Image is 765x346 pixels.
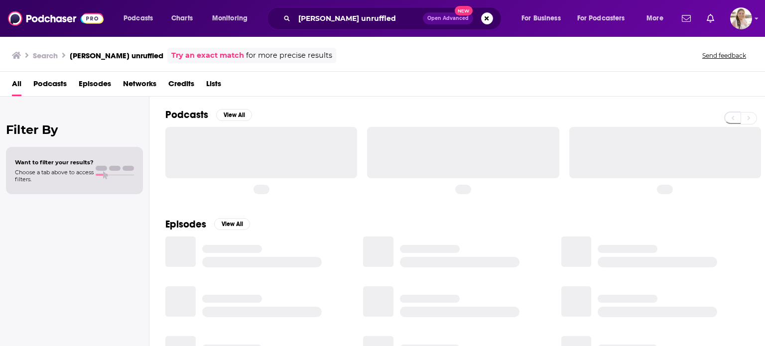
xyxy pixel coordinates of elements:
[423,12,473,24] button: Open AdvancedNew
[70,51,163,60] h3: [PERSON_NAME] unruffled
[12,76,21,96] a: All
[216,109,252,121] button: View All
[33,51,58,60] h3: Search
[165,109,252,121] a: PodcastsView All
[171,50,244,61] a: Try an exact match
[699,51,749,60] button: Send feedback
[165,109,208,121] h2: Podcasts
[730,7,752,29] span: Logged in as acquavie
[165,10,199,26] a: Charts
[123,76,156,96] a: Networks
[168,76,194,96] a: Credits
[521,11,561,25] span: For Business
[117,10,166,26] button: open menu
[455,6,473,15] span: New
[294,10,423,26] input: Search podcasts, credits, & more...
[730,7,752,29] img: User Profile
[646,11,663,25] span: More
[678,10,695,27] a: Show notifications dropdown
[639,10,676,26] button: open menu
[165,218,206,231] h2: Episodes
[214,218,250,230] button: View All
[6,122,143,137] h2: Filter By
[571,10,639,26] button: open menu
[730,7,752,29] button: Show profile menu
[577,11,625,25] span: For Podcasters
[171,11,193,25] span: Charts
[246,50,332,61] span: for more precise results
[276,7,511,30] div: Search podcasts, credits, & more...
[205,10,260,26] button: open menu
[212,11,248,25] span: Monitoring
[165,218,250,231] a: EpisodesView All
[703,10,718,27] a: Show notifications dropdown
[427,16,469,21] span: Open Advanced
[124,11,153,25] span: Podcasts
[15,169,94,183] span: Choose a tab above to access filters.
[79,76,111,96] a: Episodes
[514,10,573,26] button: open menu
[33,76,67,96] a: Podcasts
[206,76,221,96] a: Lists
[8,9,104,28] img: Podchaser - Follow, Share and Rate Podcasts
[15,159,94,166] span: Want to filter your results?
